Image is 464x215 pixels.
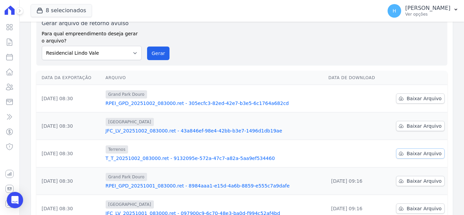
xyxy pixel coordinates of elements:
[106,127,323,134] a: JFC_LV_20251002_083000.ret - 43a846ef-98e4-42bb-b3e7-1496d1db19ae
[7,192,23,208] div: Open Intercom Messenger
[147,47,169,60] button: Gerar
[106,173,147,181] span: Grand Park Douro
[31,4,92,17] button: 8 selecionados
[106,182,323,189] a: RPEI_GPD_20251001_083000.ret - 8984aaa1-e15d-4a6b-8859-e555c7a9dafe
[106,100,323,107] a: RPEI_GPD_20251002_083000.ret - 305ecfc3-82ed-42e7-b3e5-6c1764a682cd
[407,178,442,184] span: Baixar Arquivo
[405,12,450,17] p: Ver opções
[36,85,103,112] td: [DATE] 08:30
[106,200,154,209] span: [GEOGRAPHIC_DATA]
[396,203,445,214] a: Baixar Arquivo
[106,90,147,98] span: Grand Park Douro
[42,28,142,44] label: Para qual empreendimento deseja gerar o arquivo?
[36,112,103,140] td: [DATE] 08:30
[326,167,386,195] td: [DATE] 09:16
[407,205,442,212] span: Baixar Arquivo
[405,5,450,12] p: [PERSON_NAME]
[382,1,464,20] button: H [PERSON_NAME] Ver opções
[42,19,142,28] label: Gerar arquivo de retorno avulso
[36,167,103,195] td: [DATE] 08:30
[103,71,326,85] th: Arquivo
[106,155,323,162] a: T_T_20251002_083000.ret - 9132095e-572a-47c7-a82a-5aa9ef534460
[326,71,386,85] th: Data de Download
[396,148,445,159] a: Baixar Arquivo
[36,71,103,85] th: Data da Exportação
[393,8,396,13] span: H
[106,145,128,154] span: Terrenos
[407,95,442,102] span: Baixar Arquivo
[407,123,442,129] span: Baixar Arquivo
[106,118,154,126] span: [GEOGRAPHIC_DATA]
[396,121,445,131] a: Baixar Arquivo
[396,176,445,186] a: Baixar Arquivo
[36,140,103,167] td: [DATE] 08:30
[407,150,442,157] span: Baixar Arquivo
[396,93,445,104] a: Baixar Arquivo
